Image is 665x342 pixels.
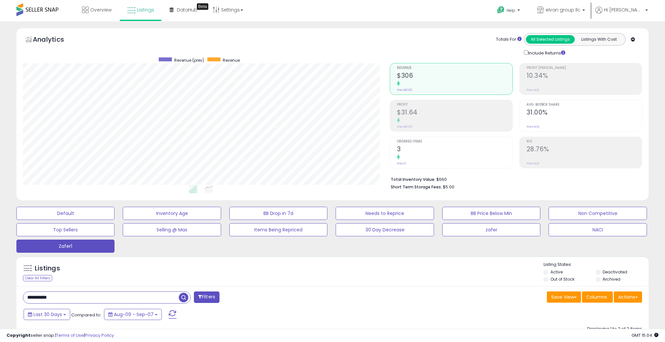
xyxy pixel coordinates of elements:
label: Deactivated [603,269,627,275]
h2: $306 [397,72,512,81]
button: BB Price Below Min [442,207,540,220]
label: Active [551,269,563,275]
small: Prev: N/A [527,125,539,129]
small: Prev: 0 [397,161,406,165]
small: Prev: $0.00 [397,125,412,129]
span: 2025-10-9 15:04 GMT [632,332,658,338]
span: Aug-09 - Sep-07 [114,311,154,318]
h5: Analytics [33,35,77,46]
span: Ordered Items [397,140,512,143]
h2: 28.76% [527,145,642,154]
div: Clear All Filters [23,275,52,281]
b: Short Term Storage Fees: [391,184,442,190]
span: Revenue [397,66,512,70]
span: ROI [527,140,642,143]
a: Help [492,1,527,21]
h5: Listings [35,264,60,273]
span: $5.00 [443,184,454,190]
small: Prev: N/A [527,88,539,92]
button: Actions [614,291,642,303]
div: Displaying 1 to 2 of 2 items [587,326,642,332]
span: Columns [586,294,607,300]
span: DataHub [177,7,197,13]
h2: 31.00% [527,109,642,118]
button: All Selected Listings [526,35,575,44]
div: Totals For [496,36,522,43]
span: Avg. Buybox Share [527,103,642,107]
button: Zafer1 [16,240,114,253]
button: Listings With Cost [574,35,623,44]
span: Listings [137,7,154,13]
strong: Copyright [7,332,31,338]
a: Terms of Use [56,332,84,338]
button: Top Sellers [16,223,114,236]
button: Needs to Reprice [336,207,434,220]
button: Non Competitive [549,207,647,220]
button: Save View [547,291,581,303]
span: Compared to: [71,312,101,318]
button: Items Being Repriced [229,223,327,236]
button: Filters [194,291,219,303]
div: Include Returns [519,49,573,56]
span: elvan group llc [546,7,580,13]
h2: 3 [397,145,512,154]
span: Last 30 Days [33,311,62,318]
span: Help [507,8,515,13]
button: Last 30 Days [24,309,70,320]
button: Selling @ Max [123,223,221,236]
label: Archived [603,276,620,282]
button: Inventory Age [123,207,221,220]
div: Tooltip anchor [197,3,208,10]
label: Out of Stock [551,276,574,282]
button: zafer [442,223,540,236]
span: Profit [397,103,512,107]
button: NACI [549,223,647,236]
h2: $31.64 [397,109,512,118]
span: Revenue (prev) [174,57,204,63]
button: BB Drop in 7d [229,207,327,220]
button: Default [16,207,114,220]
button: 30 Day Decrease [336,223,434,236]
span: Profit [PERSON_NAME] [527,66,642,70]
a: Hi [PERSON_NAME] [595,7,648,21]
a: Privacy Policy [85,332,114,338]
i: Get Help [497,6,505,14]
span: Overview [90,7,112,13]
h2: 10.34% [527,72,642,81]
div: seller snap | | [7,332,114,339]
p: Listing States: [544,262,649,268]
li: $660 [391,175,637,183]
small: Prev: $0.00 [397,88,412,92]
b: Total Inventory Value: [391,177,435,182]
span: Hi [PERSON_NAME] [604,7,643,13]
small: Prev: N/A [527,161,539,165]
button: Columns [582,291,613,303]
button: Aug-09 - Sep-07 [104,309,162,320]
span: Revenue [223,57,240,63]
